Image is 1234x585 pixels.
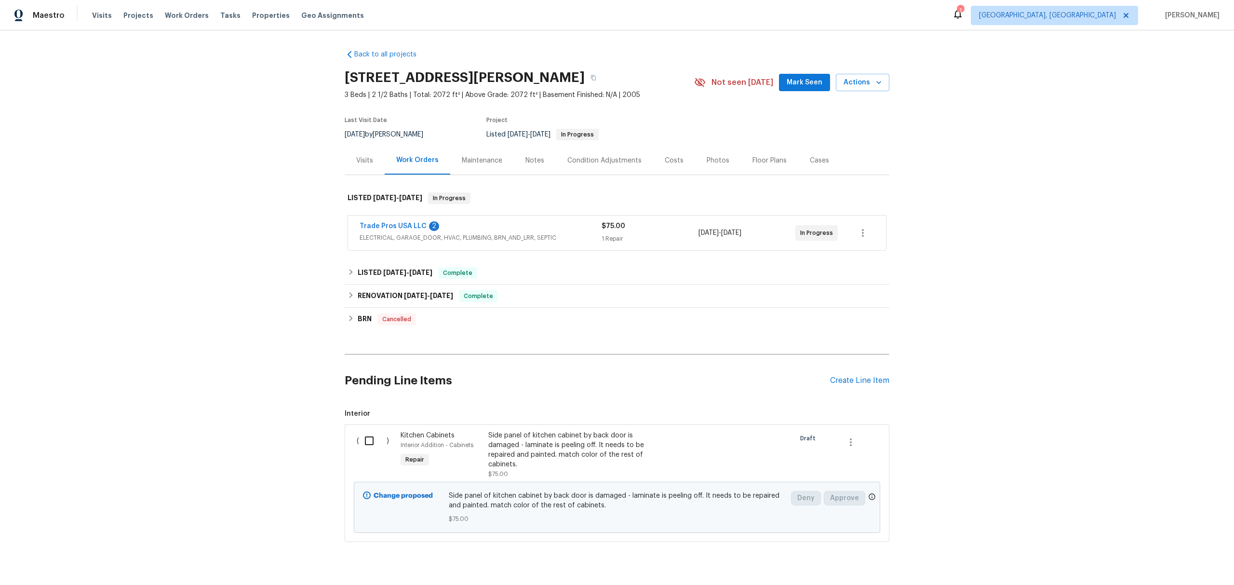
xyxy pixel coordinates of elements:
span: ELECTRICAL, GARAGE_DOOR, HVAC, PLUMBING, BRN_AND_LRR, SEPTIC [360,233,602,243]
span: - [373,194,422,201]
span: [DATE] [430,292,453,299]
span: Only a market manager or an area construction manager can approve [868,493,876,503]
span: Projects [123,11,153,20]
span: Geo Assignments [301,11,364,20]
div: LISTED [DATE]-[DATE]Complete [345,261,889,285]
div: ( ) [354,428,398,482]
span: [DATE] [508,131,528,138]
span: Maestro [33,11,65,20]
span: [DATE] [409,269,432,276]
span: Last Visit Date [345,117,387,123]
button: Approve [824,491,865,505]
span: Visits [92,11,112,20]
span: Actions [844,77,882,89]
div: LISTED [DATE]-[DATE]In Progress [345,183,889,214]
span: Properties [252,11,290,20]
span: $75.00 [602,223,625,230]
div: Visits [356,156,373,165]
h2: Pending Line Items [345,358,830,403]
button: Deny [791,491,821,505]
div: 1 [957,6,964,15]
span: In Progress [800,228,837,238]
div: Costs [665,156,684,165]
b: Change proposed [374,492,433,499]
div: Create Line Item [830,376,889,385]
span: [DATE] [698,230,719,236]
div: Notes [525,156,544,165]
div: Condition Adjustments [567,156,642,165]
span: Not seen [DATE] [711,78,773,87]
div: 2 [429,221,439,231]
span: Repair [402,455,428,464]
span: [DATE] [399,194,422,201]
span: Side panel of kitchen cabinet by back door is damaged - laminate is peeling off. It needs to be r... [449,491,786,510]
span: [DATE] [530,131,550,138]
div: Photos [707,156,729,165]
span: Kitchen Cabinets [401,432,455,439]
button: Actions [836,74,889,92]
span: Interior [345,409,889,419]
span: Work Orders [165,11,209,20]
div: Cases [810,156,829,165]
a: Back to all projects [345,50,437,59]
h6: RENOVATION [358,290,453,302]
span: [DATE] [383,269,406,276]
h6: BRN [358,313,372,325]
div: RENOVATION [DATE]-[DATE]Complete [345,285,889,308]
span: $75.00 [449,514,786,524]
span: Tasks [220,12,241,19]
span: [DATE] [373,194,396,201]
span: - [698,228,741,238]
span: [GEOGRAPHIC_DATA], [GEOGRAPHIC_DATA] [979,11,1116,20]
div: Maintenance [462,156,502,165]
span: Cancelled [378,314,415,324]
span: 3 Beds | 2 1/2 Baths | Total: 2072 ft² | Above Grade: 2072 ft² | Basement Finished: N/A | 2005 [345,90,694,100]
button: Mark Seen [779,74,830,92]
span: [DATE] [404,292,427,299]
div: by [PERSON_NAME] [345,129,435,140]
div: 1 Repair [602,234,698,244]
span: [DATE] [345,131,365,138]
span: Project [486,117,508,123]
span: Complete [439,268,476,278]
h2: [STREET_ADDRESS][PERSON_NAME] [345,73,585,82]
span: Mark Seen [787,77,822,89]
span: [DATE] [721,230,741,236]
h6: LISTED [358,267,432,279]
span: Interior Addition - Cabinets [401,442,473,448]
span: Draft [800,434,819,443]
span: Complete [460,291,497,301]
span: In Progress [557,132,598,137]
span: - [383,269,432,276]
button: Copy Address [585,69,602,86]
div: Floor Plans [752,156,787,165]
span: $75.00 [488,471,508,477]
div: Work Orders [396,155,439,165]
span: - [404,292,453,299]
span: Listed [486,131,599,138]
h6: LISTED [348,192,422,204]
span: - [508,131,550,138]
span: In Progress [429,193,469,203]
a: Trade Pros USA LLC [360,223,427,230]
div: Side panel of kitchen cabinet by back door is damaged - laminate is peeling off. It needs to be r... [488,431,658,469]
span: [PERSON_NAME] [1161,11,1220,20]
div: BRN Cancelled [345,308,889,331]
